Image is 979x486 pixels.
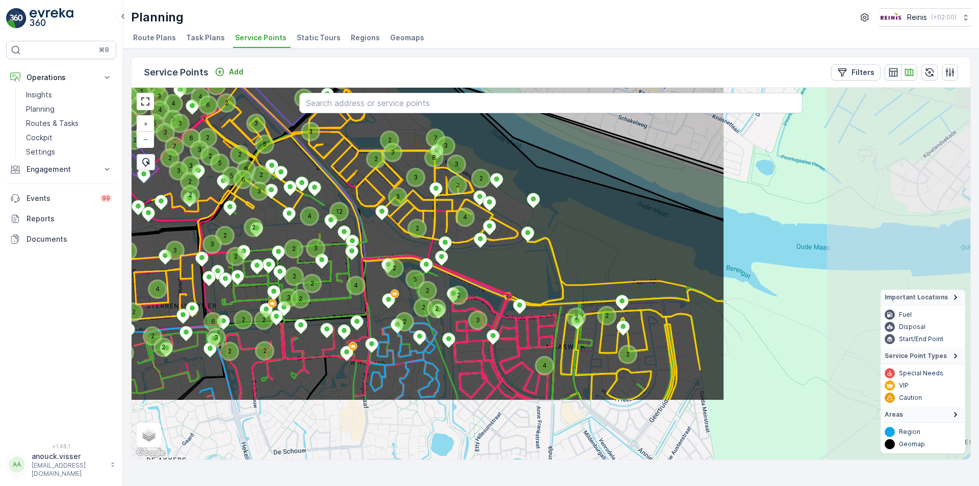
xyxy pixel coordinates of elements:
[158,125,164,131] div: 3
[368,151,374,158] div: 2
[205,314,212,320] div: 6
[302,209,317,224] div: 4
[881,290,965,305] summary: Important Locations
[368,151,383,167] div: 2
[416,300,431,315] div: 2
[879,12,903,23] img: Reinis-Logo-Vrijstaand_Tekengebied-1-copy2_aBO4n7j.png
[182,174,188,180] div: 2
[299,93,803,113] input: Search address or service points
[451,288,457,294] div: 2
[852,67,874,78] p: Filters
[351,33,380,43] span: Regions
[184,131,199,146] div: 6
[426,150,432,156] div: 8
[899,381,909,390] p: VIP
[27,193,94,203] p: Events
[348,278,354,284] div: 4
[222,344,237,359] div: 2
[127,133,133,139] div: 2
[156,340,171,355] div: 2
[429,301,444,316] div: 2
[235,33,287,43] span: Service Points
[6,451,116,478] button: AAanouck.visser[EMAIL_ADDRESS][DOMAIN_NAME]
[32,451,105,462] p: anouck.visser
[408,170,423,185] div: 3
[470,313,485,328] div: 3
[257,137,272,152] div: 5
[248,116,264,131] div: 3
[143,135,148,143] span: −
[151,89,158,95] div: 3
[143,119,148,128] span: +
[167,139,173,145] div: 7
[450,177,465,193] div: 2
[246,220,252,226] div: 2
[387,261,402,276] div: 2
[204,237,211,243] div: 3
[156,340,162,346] div: 2
[202,148,209,155] div: 2
[229,67,243,77] p: Add
[179,78,194,93] div: 2
[217,228,223,234] div: 2
[256,313,262,319] div: 2
[27,164,96,174] p: Engagement
[308,241,323,256] div: 3
[99,46,109,54] p: ⌘B
[152,103,159,109] div: 4
[239,162,254,177] div: 9
[205,314,221,329] div: 6
[172,116,188,131] div: 3
[166,96,181,111] div: 4
[137,154,155,170] div: Bulk Select
[537,358,543,364] div: 4
[134,84,140,90] div: 2
[438,138,444,144] div: 3
[183,158,189,164] div: 3
[22,145,116,159] a: Settings
[22,102,116,116] a: Planning
[200,97,216,113] div: 6
[166,96,172,102] div: 4
[331,204,347,219] div: 12
[281,290,296,305] div: 3
[885,411,903,419] span: Areas
[899,394,922,402] p: Caution
[881,348,965,364] summary: Service Point Types
[27,214,112,224] p: Reports
[200,130,215,145] div: 2
[209,330,224,345] div: 3
[9,456,25,473] div: AA
[831,64,881,81] button: Filters
[134,446,168,459] a: Open this area in Google Maps (opens a new window)
[457,210,473,225] div: 4
[390,189,396,195] div: 3
[144,65,209,80] p: Service Points
[407,272,414,278] div: 5
[537,358,552,373] div: 4
[27,72,96,83] p: Operations
[885,293,948,301] span: Important Locations
[899,323,925,331] p: Disposal
[420,283,435,298] div: 2
[126,304,141,320] div: 2
[620,347,626,353] div: 2
[428,131,443,146] div: 7
[152,103,168,118] div: 4
[132,98,147,113] div: 9
[150,282,156,288] div: 4
[287,269,293,275] div: 2
[22,116,116,131] a: Routes & Tasks
[569,310,575,316] div: 2
[382,133,397,148] div: 2
[192,142,207,158] div: 3
[30,8,73,29] img: logo_light-DOdMpM7g.png
[182,174,197,189] div: 2
[297,33,341,43] span: Static Tours
[6,159,116,180] button: Engagement
[26,104,55,114] p: Planning
[228,249,243,264] div: 2
[102,194,110,202] p: 99
[390,33,424,43] span: Geomaps
[879,8,971,27] button: Reinis(+02:00)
